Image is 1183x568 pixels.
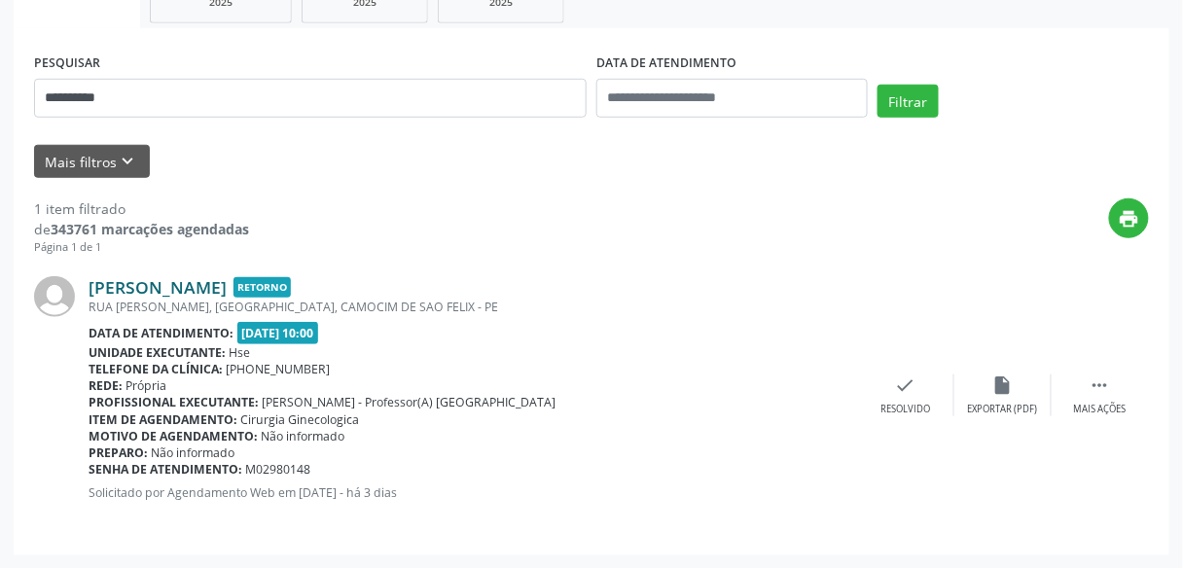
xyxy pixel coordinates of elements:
[968,403,1038,416] div: Exportar (PDF)
[89,428,258,444] b: Motivo de agendamento:
[237,322,319,344] span: [DATE] 10:00
[1090,374,1111,396] i: 
[34,145,150,179] button: Mais filtroskeyboard_arrow_down
[880,403,930,416] div: Resolvido
[126,377,167,394] span: Própria
[89,299,857,315] div: RUA [PERSON_NAME], [GEOGRAPHIC_DATA], CAMOCIM DE SAO FELIX - PE
[263,394,556,410] span: [PERSON_NAME] - Professor(A) [GEOGRAPHIC_DATA]
[89,461,242,478] b: Senha de atendimento:
[89,377,123,394] b: Rede:
[878,85,939,118] button: Filtrar
[34,49,100,79] label: PESQUISAR
[1074,403,1127,416] div: Mais ações
[230,344,251,361] span: Hse
[1109,198,1149,238] button: print
[152,444,235,461] span: Não informado
[89,394,259,410] b: Profissional executante:
[1119,208,1140,230] i: print
[34,219,249,239] div: de
[89,484,857,501] p: Solicitado por Agendamento Web em [DATE] - há 3 dias
[51,220,249,238] strong: 343761 marcações agendadas
[233,277,291,298] span: Retorno
[34,276,75,317] img: img
[118,151,139,172] i: keyboard_arrow_down
[227,361,331,377] span: [PHONE_NUMBER]
[262,428,345,444] span: Não informado
[992,374,1014,396] i: insert_drive_file
[596,49,736,79] label: DATA DE ATENDIMENTO
[34,198,249,219] div: 1 item filtrado
[89,411,237,428] b: Item de agendamento:
[89,325,233,341] b: Data de atendimento:
[89,444,148,461] b: Preparo:
[89,344,226,361] b: Unidade executante:
[246,461,311,478] span: M02980148
[89,276,227,298] a: [PERSON_NAME]
[89,361,223,377] b: Telefone da clínica:
[895,374,916,396] i: check
[34,239,249,256] div: Página 1 de 1
[241,411,360,428] span: Cirurgia Ginecologica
